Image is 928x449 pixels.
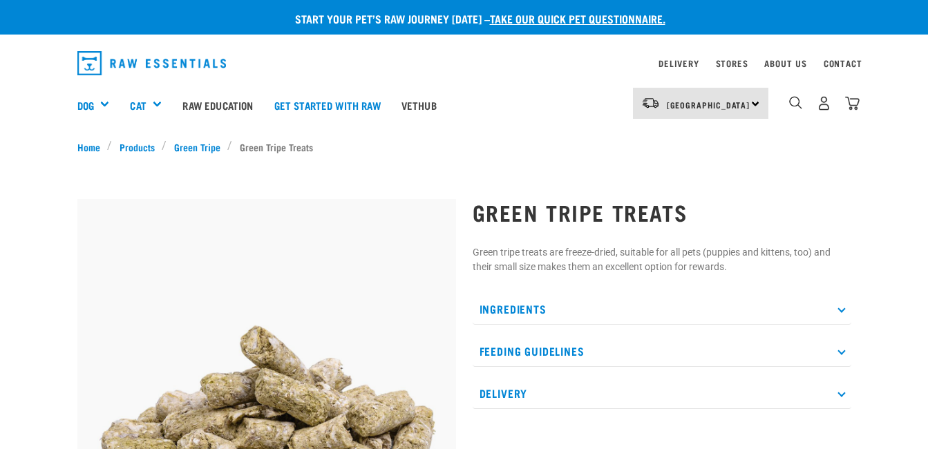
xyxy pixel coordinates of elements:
a: Delivery [659,61,699,66]
a: take our quick pet questionnaire. [490,15,665,21]
p: Delivery [473,378,851,409]
a: Green Tripe [167,140,227,154]
img: van-moving.png [641,97,660,109]
img: Raw Essentials Logo [77,51,227,75]
h1: Green Tripe Treats [473,200,851,224]
a: Raw Education [172,77,263,133]
a: Vethub [391,77,447,133]
a: Get started with Raw [264,77,391,133]
span: [GEOGRAPHIC_DATA] [667,102,750,107]
a: Stores [716,61,748,66]
img: home-icon-1@2x.png [789,96,802,109]
nav: dropdown navigation [66,46,862,81]
img: user.png [817,96,831,111]
p: Green tripe treats are freeze-dried, suitable for all pets (puppies and kittens, too) and their s... [473,245,851,274]
a: About Us [764,61,806,66]
img: home-icon@2x.png [845,96,860,111]
a: Home [77,140,108,154]
a: Dog [77,97,94,113]
a: Cat [130,97,146,113]
p: Ingredients [473,294,851,325]
nav: breadcrumbs [77,140,851,154]
a: Contact [824,61,862,66]
p: Feeding Guidelines [473,336,851,367]
a: Products [112,140,162,154]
